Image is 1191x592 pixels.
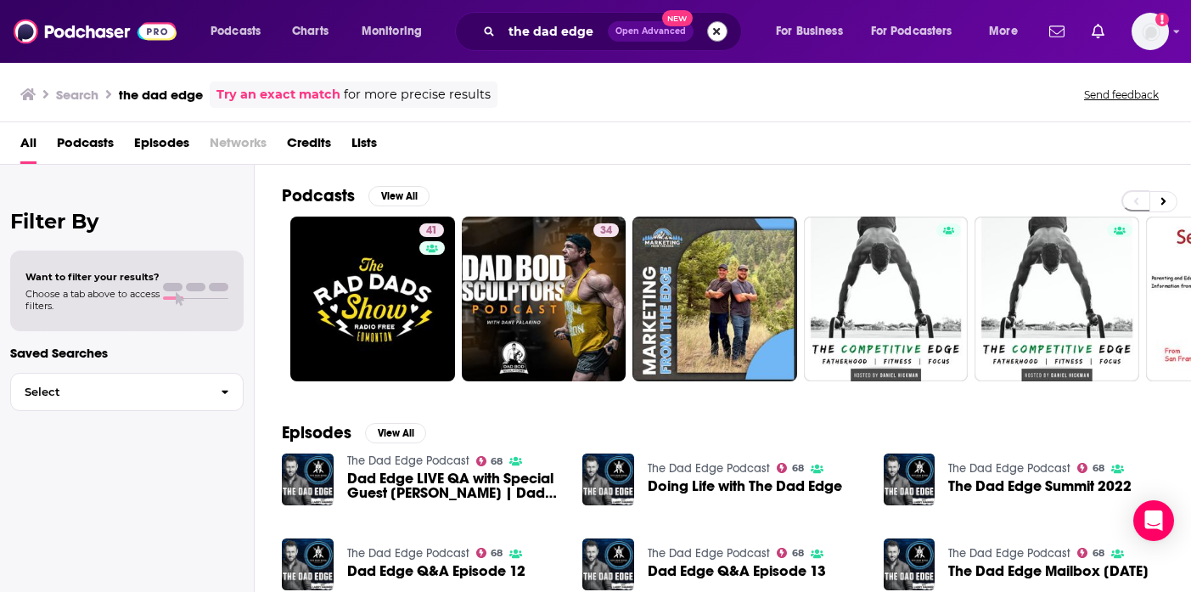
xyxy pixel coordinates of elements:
[648,461,770,476] a: The Dad Edge Podcast
[764,18,864,45] button: open menu
[281,18,339,45] a: Charts
[282,185,355,206] h2: Podcasts
[1093,550,1104,557] span: 68
[476,456,503,466] a: 68
[462,217,626,381] a: 34
[211,20,261,43] span: Podcasts
[1132,13,1169,50] span: Logged in as megcassidy
[1077,548,1104,558] a: 68
[1132,13,1169,50] button: Show profile menu
[1155,13,1169,26] svg: Add a profile image
[476,548,503,558] a: 68
[989,20,1018,43] span: More
[10,345,244,361] p: Saved Searches
[948,479,1132,493] a: The Dad Edge Summit 2022
[347,471,563,500] span: Dad Edge LIVE QA with Special Guest [PERSON_NAME] | Dad Edge Live QA Mastermind
[491,550,503,557] span: 68
[25,288,160,312] span: Choose a tab above to access filters.
[1042,17,1071,46] a: Show notifications dropdown
[11,386,207,397] span: Select
[419,223,444,237] a: 41
[1093,465,1104,472] span: 68
[1077,463,1104,473] a: 68
[351,129,377,164] a: Lists
[347,471,563,500] a: Dad Edge LIVE QA with Special Guest Ethan Hagner | Dad Edge Live QA Mastermind
[1085,17,1111,46] a: Show notifications dropdown
[471,12,758,51] div: Search podcasts, credits, & more...
[593,223,619,237] a: 34
[948,461,1070,476] a: The Dad Edge Podcast
[608,21,694,42] button: Open AdvancedNew
[860,18,977,45] button: open menu
[871,20,952,43] span: For Podcasters
[292,20,329,43] span: Charts
[582,538,634,590] img: Dad Edge Q&A Episode 13
[282,422,426,443] a: EpisodesView All
[615,27,686,36] span: Open Advanced
[362,20,422,43] span: Monitoring
[948,546,1070,561] a: The Dad Edge Podcast
[347,564,525,578] a: Dad Edge Q&A Episode 12
[1132,13,1169,50] img: User Profile
[884,538,935,590] img: The Dad Edge Mailbox January 2021
[662,10,693,26] span: New
[282,422,351,443] h2: Episodes
[282,185,430,206] a: PodcastsView All
[210,129,267,164] span: Networks
[792,465,804,472] span: 68
[14,15,177,48] img: Podchaser - Follow, Share and Rate Podcasts
[948,564,1149,578] a: The Dad Edge Mailbox January 2021
[792,550,804,557] span: 68
[582,454,634,505] img: Doing Life with The Dad Edge
[491,458,503,465] span: 68
[977,18,1039,45] button: open menu
[350,18,444,45] button: open menu
[134,129,189,164] a: Episodes
[56,87,98,103] h3: Search
[10,373,244,411] button: Select
[25,271,160,283] span: Want to filter your results?
[368,186,430,206] button: View All
[777,548,804,558] a: 68
[948,564,1149,578] span: The Dad Edge Mailbox [DATE]
[282,538,334,590] img: Dad Edge Q&A Episode 12
[776,20,843,43] span: For Business
[884,454,935,505] img: The Dad Edge Summit 2022
[287,129,331,164] a: Credits
[57,129,114,164] a: Podcasts
[10,209,244,234] h2: Filter By
[648,564,826,578] a: Dad Edge Q&A Episode 13
[216,85,340,104] a: Try an exact match
[344,85,491,104] span: for more precise results
[365,423,426,443] button: View All
[1133,500,1174,541] div: Open Intercom Messenger
[648,546,770,561] a: The Dad Edge Podcast
[600,223,612,240] span: 34
[648,479,842,493] a: Doing Life with The Dad Edge
[20,129,37,164] a: All
[426,223,437,240] span: 41
[282,454,334,505] img: Dad Edge LIVE QA with Special Guest Ethan Hagner | Dad Edge Live QA Mastermind
[502,18,608,45] input: Search podcasts, credits, & more...
[290,217,455,381] a: 41
[347,454,469,468] a: The Dad Edge Podcast
[777,463,804,473] a: 68
[119,87,203,103] h3: the dad edge
[347,546,469,561] a: The Dad Edge Podcast
[199,18,283,45] button: open menu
